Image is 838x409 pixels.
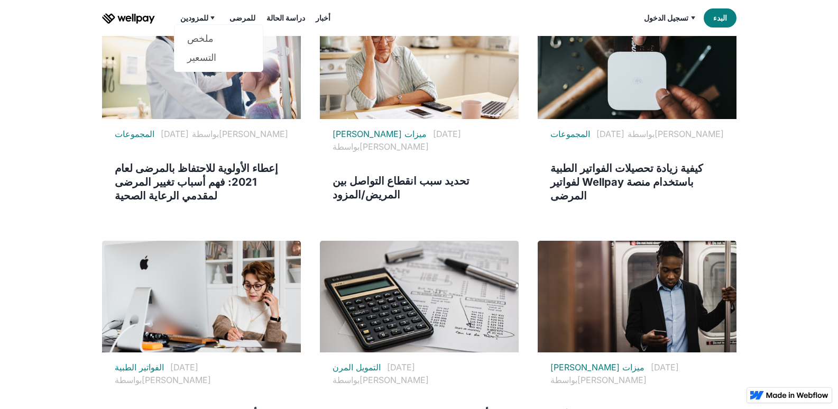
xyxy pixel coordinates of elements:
font: الفواتير الطبية [115,362,164,372]
a: للمرضى [223,12,262,24]
font: البدء [713,13,727,22]
font: بواسطة [115,375,142,385]
font: إعطاء الأولوية للاحتفاظ بالمرضى لعام 2021: فهم أسباب تغيير المرضى لمقدمي الرعاية الصحية [115,162,278,202]
a: الفواتير الطبية [115,361,164,374]
font: [DATE] [596,129,624,139]
font: تسجيل الدخول [644,13,688,22]
font: [PERSON_NAME] [142,375,211,385]
font: للمرضى [229,13,255,22]
a: أخبار [309,12,337,24]
a: ملخص [187,29,250,48]
div: تسجيل الدخول [638,12,704,24]
a: البدء [704,8,736,28]
a: إعطاء الأولوية للاحتفاظ بالمرضى لعام 2021: فهم أسباب تغيير المرضى لمقدمي الرعاية الصحية [115,161,288,209]
font: [PERSON_NAME] [360,141,429,152]
font: التمويل المرن [333,362,381,372]
font: المجموعات [550,129,590,139]
font: [PERSON_NAME] [219,129,288,139]
a: التمويل المرن [333,361,381,374]
img: صنع في Webflow [766,392,828,398]
font: [DATE] [433,129,461,139]
font: دراسة الحالة [266,13,305,22]
a: ميزات [PERSON_NAME] [550,361,644,374]
nav: للمزودين [174,24,263,72]
font: [DATE] [170,362,198,372]
a: كيفية زيادة تحصيلات الفواتير الطبية باستخدام منصة Wellpay لفواتير المرضى [550,161,724,209]
font: بواسطة [333,375,360,385]
a: ميزات [PERSON_NAME] [333,128,427,140]
font: بواسطة [333,141,360,152]
font: بواسطة [192,129,219,139]
font: [PERSON_NAME] [655,129,724,139]
font: [DATE] [387,362,415,372]
font: ميزات [PERSON_NAME] [550,362,644,372]
font: [PERSON_NAME] [577,375,647,385]
font: للمزودين [180,13,208,22]
a: تحديد سبب انقطاع التواصل بين المريض/المزود [333,174,506,208]
a: بيت [102,12,155,24]
a: المجموعات [550,128,590,140]
font: كيفية زيادة تحصيلات الفواتير الطبية باستخدام منصة Wellpay لفواتير المرضى [550,162,703,202]
font: أخبار [316,13,330,22]
font: ملخص [187,33,214,44]
font: بواسطة [628,129,655,139]
font: [PERSON_NAME] [360,375,429,385]
font: ميزات [PERSON_NAME] [333,129,427,139]
a: التسعير [187,48,250,67]
div: للمزودين [174,12,224,24]
a: دراسة الحالة [260,12,311,24]
font: [DATE] [651,362,679,372]
font: التسعير [187,52,216,63]
font: بواسطة [550,375,577,385]
a: المجموعات [115,128,154,140]
font: المجموعات [115,129,154,139]
font: [DATE] [161,129,189,139]
font: تحديد سبب انقطاع التواصل بين المريض/المزود [333,175,469,201]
